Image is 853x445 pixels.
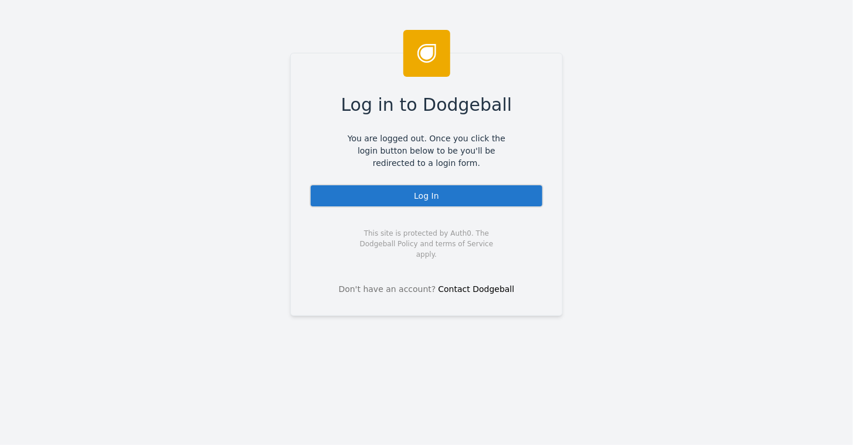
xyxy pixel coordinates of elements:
span: Log in to Dodgeball [341,91,512,118]
a: Contact Dodgeball [439,284,515,294]
span: Don't have an account? [339,283,436,295]
div: Log In [310,184,543,208]
span: You are logged out. Once you click the login button below to be you'll be redirected to a login f... [339,133,514,169]
span: This site is protected by Auth0. The Dodgeball Policy and terms of Service apply. [349,228,504,260]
